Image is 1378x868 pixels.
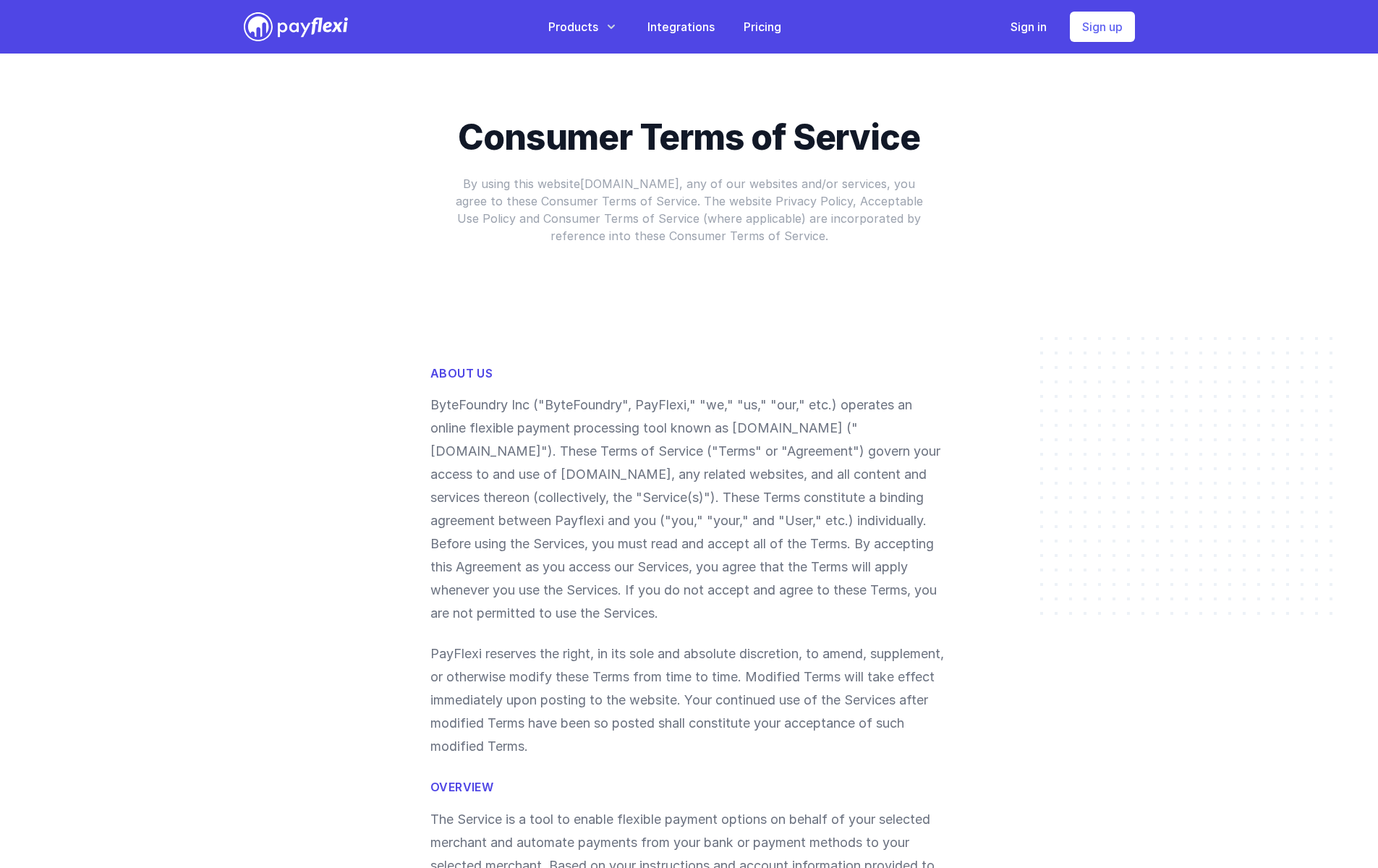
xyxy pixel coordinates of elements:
img: PayFlexi [244,12,348,41]
p: PayFlexi reserves the right, in its sole and absolute discretion, to amend, supplement, or otherw... [430,642,948,758]
h2: About Us [430,366,948,381]
a: Integrations [647,18,715,35]
a: Sign up [1070,12,1135,42]
a: Pricing [744,18,781,35]
h2: Consumer Terms of Service [446,111,932,163]
span: Products [548,18,598,35]
button: Products [548,18,618,35]
p: ByteFoundry Inc ("ByteFoundry", PayFlexi," "we," "us," "our," etc.) operates an online flexible p... [430,393,948,625]
h2: Overview [430,780,948,795]
p: By using this website , any of our websites and/or services, you agree to these Consumer Terms of... [446,175,932,244]
a: [DOMAIN_NAME] [580,176,679,191]
a: Sign in [1011,18,1047,35]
